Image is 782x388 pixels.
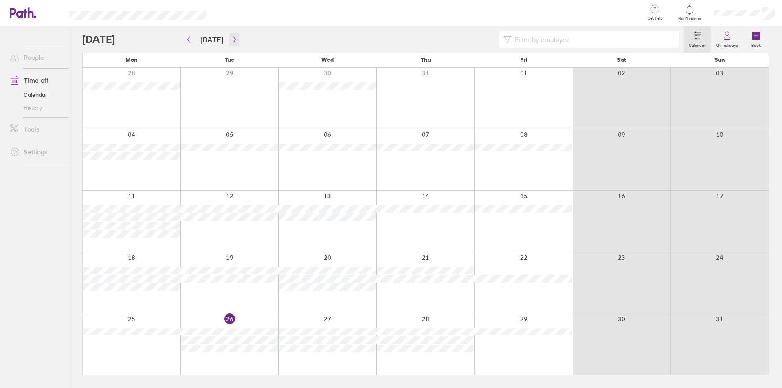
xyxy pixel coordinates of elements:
[747,41,766,48] label: Book
[3,72,69,88] a: Time off
[711,41,743,48] label: My holidays
[520,57,527,63] span: Fri
[421,57,431,63] span: Thu
[677,4,703,21] a: Notifications
[684,26,711,53] a: Calendar
[512,32,674,47] input: Filter by employee
[617,57,626,63] span: Sat
[642,16,668,21] span: Get help
[225,57,234,63] span: Tue
[194,33,230,46] button: [DATE]
[3,144,69,160] a: Settings
[743,26,769,53] a: Book
[3,88,69,101] a: Calendar
[321,57,334,63] span: Wed
[3,101,69,114] a: History
[3,49,69,66] a: People
[714,57,725,63] span: Sun
[711,26,743,53] a: My holidays
[125,57,138,63] span: Mon
[684,41,711,48] label: Calendar
[3,121,69,137] a: Tools
[677,16,703,21] span: Notifications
